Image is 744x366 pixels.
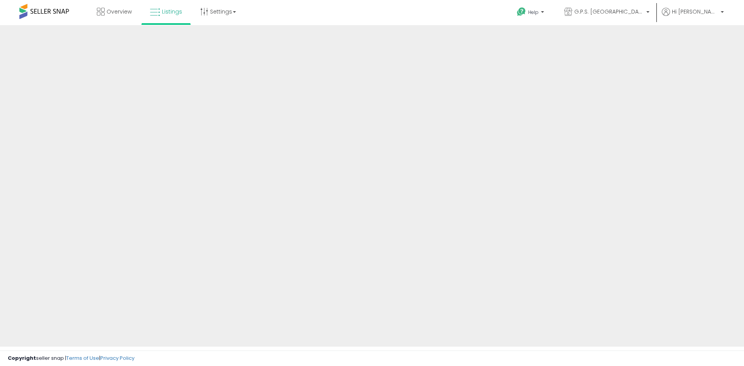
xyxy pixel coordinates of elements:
span: G.P.S. [GEOGRAPHIC_DATA] [574,8,644,15]
span: Listings [162,8,182,15]
a: Hi [PERSON_NAME] [662,8,724,25]
a: Help [511,1,552,25]
span: Overview [107,8,132,15]
i: Get Help [517,7,526,17]
span: Help [528,9,539,15]
span: Hi [PERSON_NAME] [672,8,718,15]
